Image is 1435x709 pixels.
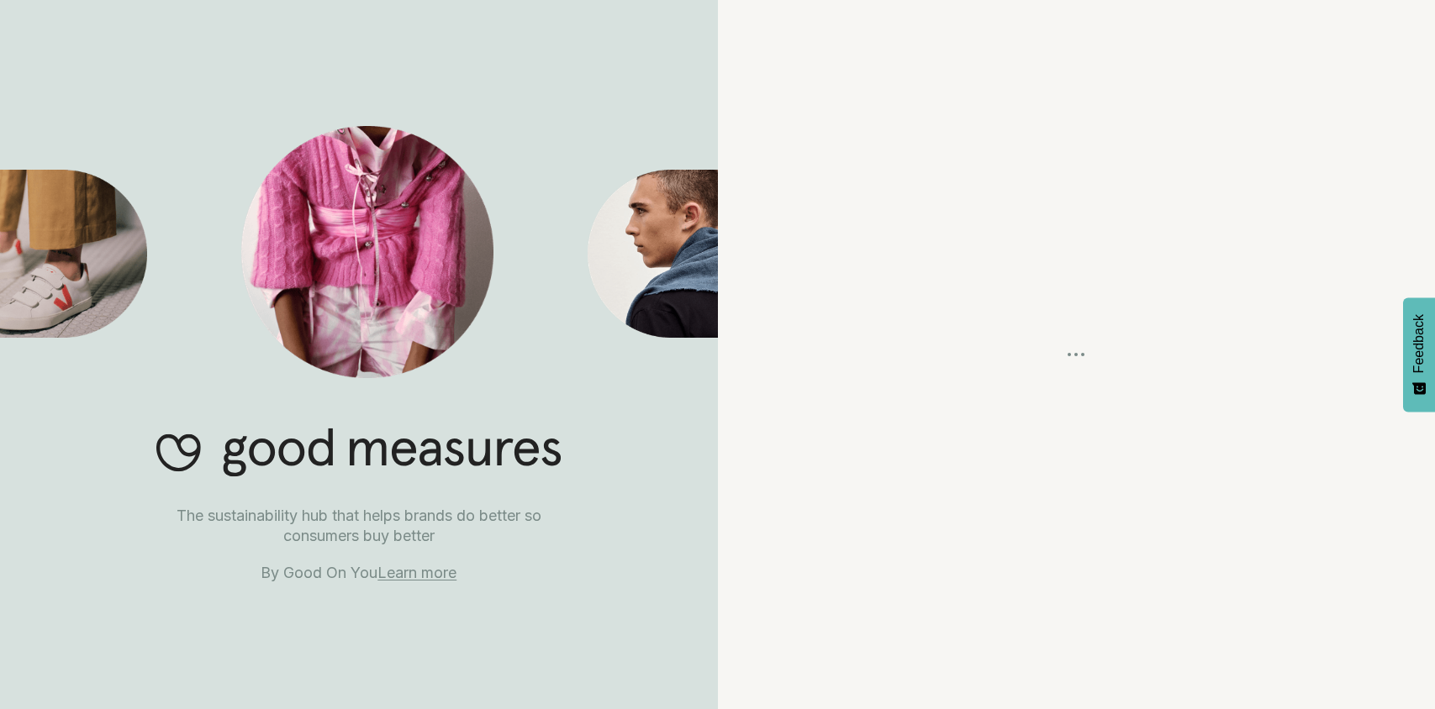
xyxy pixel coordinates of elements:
[1403,297,1435,412] button: Feedback - Show survey
[139,506,579,546] p: The sustainability hub that helps brands do better so consumers buy better
[377,564,456,581] a: Learn more
[588,170,718,338] img: Good Measures
[156,428,562,477] img: Good Measures
[241,126,493,378] img: Good Measures
[139,563,579,583] p: By Good On You
[1411,314,1427,373] span: Feedback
